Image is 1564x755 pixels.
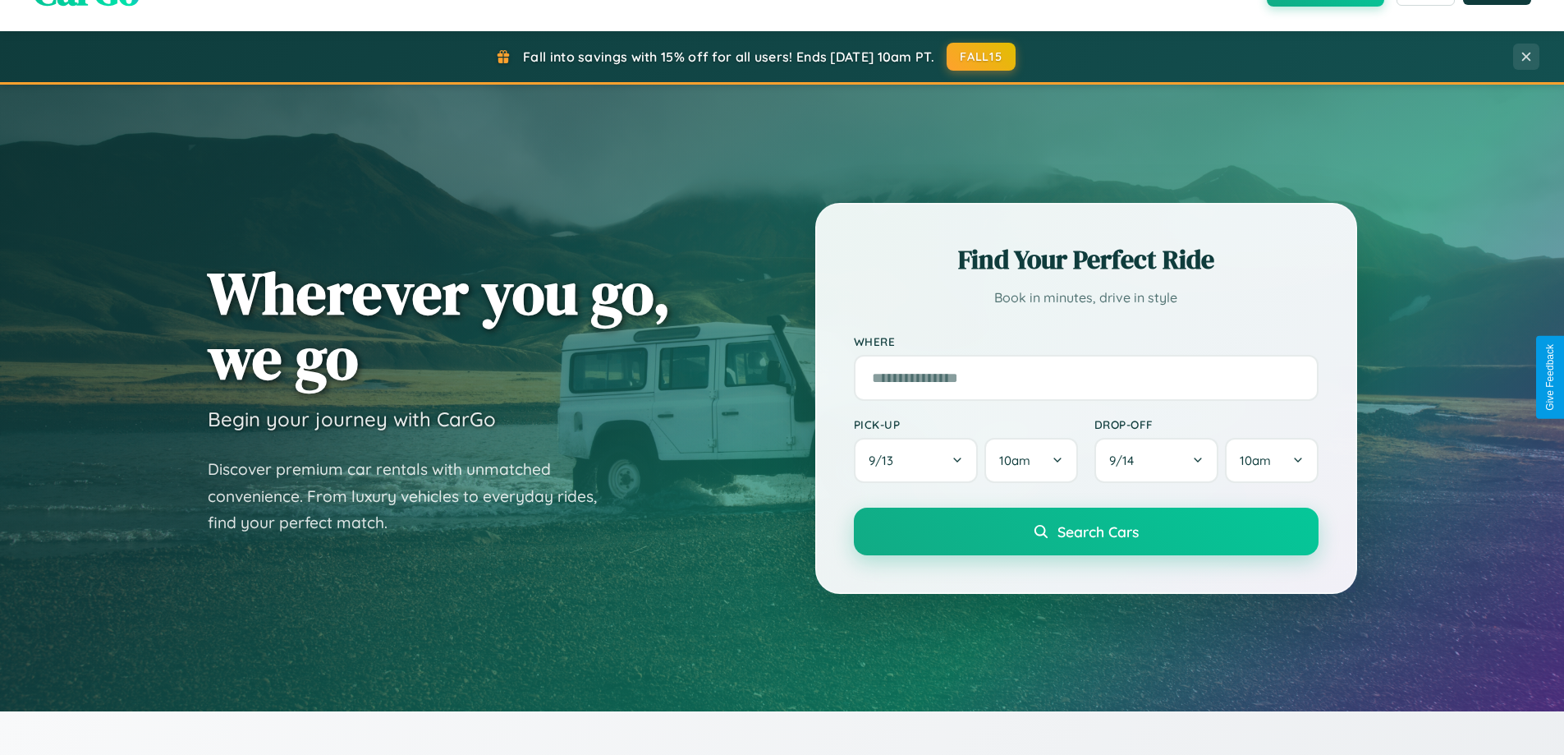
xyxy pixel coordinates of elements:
button: 10am [984,438,1077,483]
button: FALL15 [947,43,1016,71]
div: Give Feedback [1544,344,1556,411]
span: Fall into savings with 15% off for all users! Ends [DATE] 10am PT. [523,48,934,65]
h3: Begin your journey with CarGo [208,407,496,431]
label: Where [854,334,1319,348]
label: Drop-off [1094,417,1319,431]
label: Pick-up [854,417,1078,431]
h2: Find Your Perfect Ride [854,242,1319,278]
button: 9/14 [1094,438,1219,483]
span: Search Cars [1057,523,1139,541]
span: 10am [1240,453,1271,468]
span: 9 / 14 [1109,453,1142,468]
p: Discover premium car rentals with unmatched convenience. From luxury vehicles to everyday rides, ... [208,456,618,536]
p: Book in minutes, drive in style [854,286,1319,310]
button: Search Cars [854,508,1319,555]
button: 9/13 [854,438,979,483]
span: 9 / 13 [869,453,901,468]
h1: Wherever you go, we go [208,260,671,390]
button: 10am [1225,438,1318,483]
span: 10am [999,453,1030,468]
